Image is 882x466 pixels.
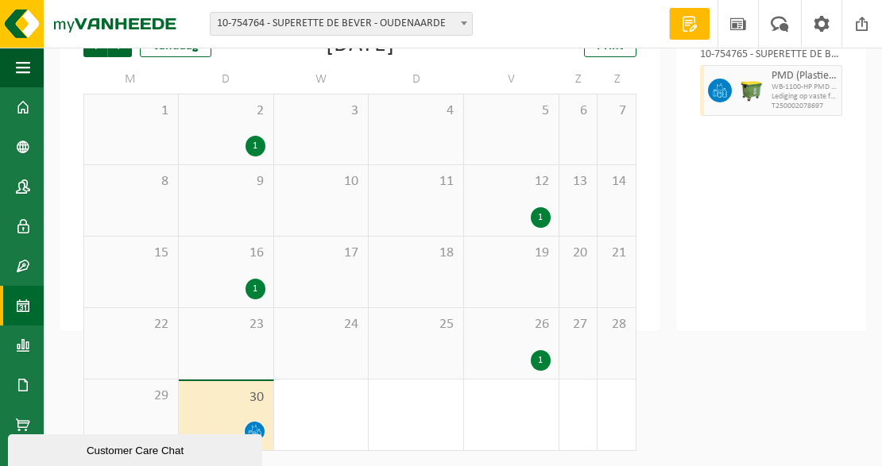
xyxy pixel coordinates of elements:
[772,102,838,111] span: T250002078697
[700,49,842,65] div: 10-754765 - SUPERETTE DE BEVER - OUDENAARDE
[179,65,274,94] td: D
[246,136,265,156] div: 1
[740,79,764,102] img: WB-1100-HPE-GN-50
[8,431,265,466] iframe: chat widget
[187,316,265,333] span: 23
[472,316,551,333] span: 26
[531,350,551,371] div: 1
[472,173,551,191] span: 12
[92,102,170,120] span: 1
[187,173,265,191] span: 9
[377,245,455,262] span: 18
[377,316,455,333] span: 25
[772,83,838,92] span: WB-1100-HP PMD (Plastiek, Metaal, Drankkartons) (bedrijven)
[605,316,628,333] span: 28
[472,245,551,262] span: 19
[772,70,838,83] span: PMD (Plastiek, Metaal, Drankkartons) (bedrijven)
[567,173,590,191] span: 13
[211,13,472,35] span: 10-754764 - SUPERETTE DE BEVER - OUDENAARDE
[377,102,455,120] span: 4
[246,279,265,299] div: 1
[210,12,473,36] span: 10-754764 - SUPERETTE DE BEVER - OUDENAARDE
[92,245,170,262] span: 15
[464,65,559,94] td: V
[140,33,211,57] div: Vandaag
[605,102,628,120] span: 7
[282,316,361,333] span: 24
[92,173,170,191] span: 8
[531,207,551,228] div: 1
[187,245,265,262] span: 16
[282,245,361,262] span: 17
[92,316,170,333] span: 22
[567,245,590,262] span: 20
[559,65,598,94] td: Z
[274,65,369,94] td: W
[369,65,464,94] td: D
[605,245,628,262] span: 21
[772,92,838,102] span: Lediging op vaste frequentie
[83,65,179,94] td: M
[605,173,628,191] span: 14
[187,389,265,406] span: 30
[92,387,170,405] span: 29
[377,173,455,191] span: 11
[282,173,361,191] span: 10
[584,33,636,57] a: Print
[187,102,265,120] span: 2
[282,102,361,120] span: 3
[567,102,590,120] span: 6
[567,316,590,333] span: 27
[472,102,551,120] span: 5
[598,65,636,94] td: Z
